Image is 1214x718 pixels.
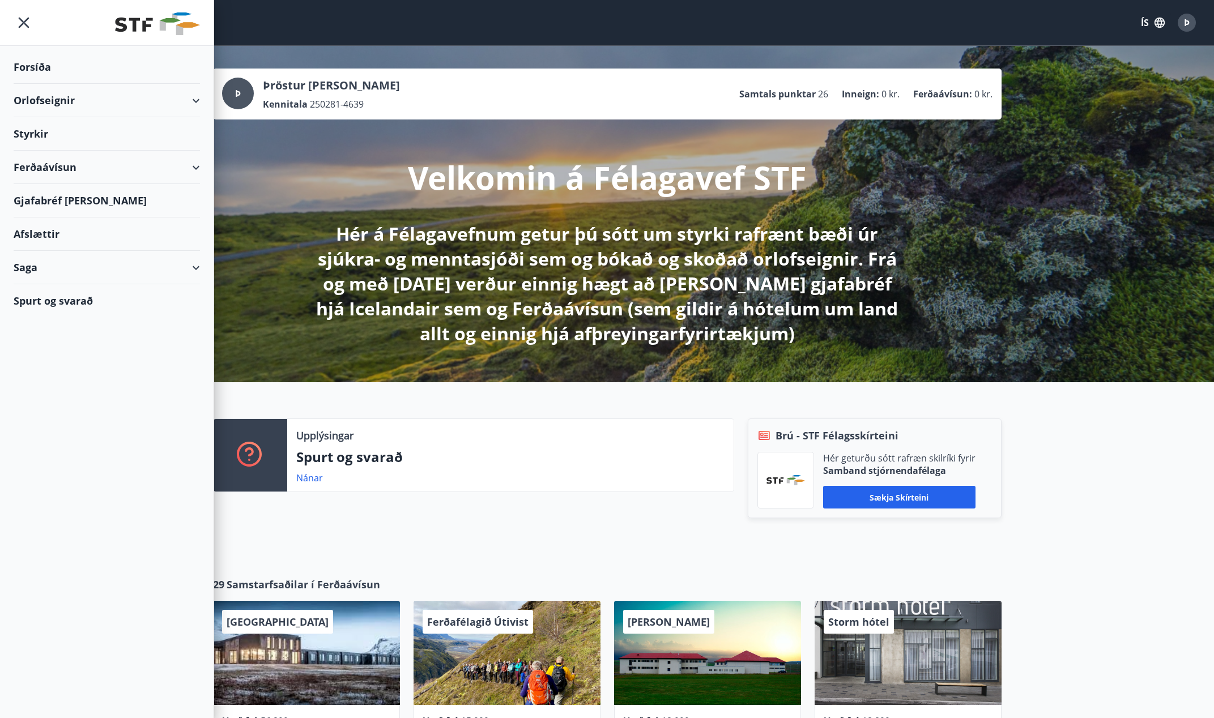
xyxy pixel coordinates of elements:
div: Afslættir [14,217,200,251]
span: 0 kr. [974,88,993,100]
button: Sækja skírteini [823,486,976,508]
div: Forsíða [14,50,200,84]
p: Inneign : [842,88,879,100]
div: Gjafabréf [PERSON_NAME] [14,184,200,217]
button: menu [14,12,34,33]
p: Þröstur [PERSON_NAME] [263,78,400,93]
p: Ferðaávísun : [913,88,972,100]
p: Hér á Félagavefnum getur þú sótt um styrki rafrænt bæði úr sjúkra- og menntasjóði sem og bókað og... [308,221,906,346]
p: Hér geturðu sótt rafræn skilríki fyrir [823,452,976,464]
div: Spurt og svarað [14,284,200,317]
span: 0 kr. [881,88,900,100]
span: Þ [1184,16,1190,29]
span: [PERSON_NAME] [628,615,710,629]
p: Spurt og svarað [296,447,725,467]
a: Nánar [296,472,323,484]
div: Saga [14,251,200,284]
p: Samtals punktar [739,88,816,100]
span: [GEOGRAPHIC_DATA] [227,615,329,629]
div: Orlofseignir [14,84,200,117]
span: Samstarfsaðilar í Ferðaávísun [227,577,380,592]
span: Brú - STF Félagsskírteini [776,428,898,443]
div: Styrkir [14,117,200,151]
button: Þ [1173,9,1200,36]
p: Kennitala [263,98,308,110]
button: ÍS [1135,12,1171,33]
span: Þ [235,87,241,100]
img: union_logo [115,12,200,35]
span: 250281-4639 [310,98,364,110]
p: Upplýsingar [296,428,353,443]
img: vjCaq2fThgY3EUYqSgpjEiBg6WP39ov69hlhuPVN.png [766,475,805,485]
p: Samband stjórnendafélaga [823,464,976,477]
span: Ferðafélagið Útivist [427,615,529,629]
div: Ferðaávísun [14,151,200,184]
span: 26 [818,88,828,100]
span: 29 [213,577,224,592]
p: Velkomin á Félagavef STF [408,156,807,199]
span: Storm hótel [828,615,889,629]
